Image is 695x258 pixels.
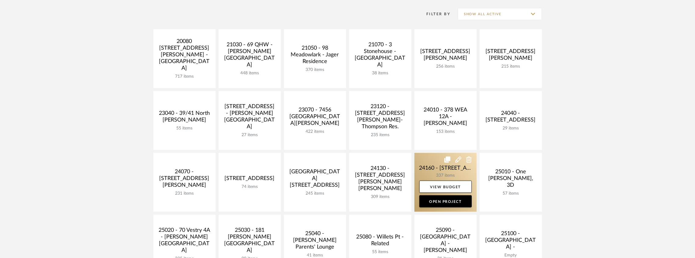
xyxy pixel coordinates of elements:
[289,230,341,253] div: 25040 - [PERSON_NAME] Parents' Lounge
[485,126,537,131] div: 29 items
[354,71,407,76] div: 38 items
[289,168,341,191] div: [GEOGRAPHIC_DATA][STREET_ADDRESS]
[354,41,407,71] div: 21070 - 3 Stonehouse - [GEOGRAPHIC_DATA]
[289,45,341,67] div: 21050 - 98 Meadowlark - Jager Residence
[224,41,276,71] div: 21030 - 69 QHW - [PERSON_NAME][GEOGRAPHIC_DATA]
[224,133,276,138] div: 27 items
[485,191,537,196] div: 57 items
[354,194,407,200] div: 309 items
[354,103,407,133] div: 23120 - [STREET_ADDRESS][PERSON_NAME]-Thompson Res.
[224,227,276,256] div: 25030 - 181 [PERSON_NAME][GEOGRAPHIC_DATA]
[485,168,537,191] div: 25010 - One [PERSON_NAME], 3D
[419,129,472,134] div: 153 items
[419,181,472,193] a: View Budget
[354,249,407,255] div: 55 items
[289,107,341,129] div: 23070 - 7456 [GEOGRAPHIC_DATA][PERSON_NAME]
[289,191,341,196] div: 245 items
[289,129,341,134] div: 422 items
[158,191,211,196] div: 231 items
[224,71,276,76] div: 448 items
[289,67,341,72] div: 370 items
[289,253,341,258] div: 41 items
[419,48,472,64] div: [STREET_ADDRESS][PERSON_NAME]
[485,64,537,69] div: 215 items
[419,227,472,256] div: 25090 - [GEOGRAPHIC_DATA] - [PERSON_NAME]
[158,227,211,256] div: 25020 - 70 Vestry 4A - [PERSON_NAME][GEOGRAPHIC_DATA]
[419,11,451,17] div: Filter By
[485,48,537,64] div: [STREET_ADDRESS][PERSON_NAME]
[158,168,211,191] div: 24070 - [STREET_ADDRESS][PERSON_NAME]
[224,175,276,184] div: [STREET_ADDRESS]
[354,133,407,138] div: 235 items
[224,184,276,189] div: 74 items
[354,165,407,194] div: 24130 - [STREET_ADDRESS][PERSON_NAME][PERSON_NAME]
[485,253,537,258] div: Empty
[224,103,276,133] div: [STREET_ADDRESS] - [PERSON_NAME][GEOGRAPHIC_DATA]
[419,107,472,129] div: 24010 - 378 WEA 12A - [PERSON_NAME]
[158,110,211,126] div: 23040 - 39/41 North [PERSON_NAME]
[158,74,211,79] div: 717 items
[485,110,537,126] div: 24040 - [STREET_ADDRESS]
[158,38,211,74] div: 20080 [STREET_ADDRESS][PERSON_NAME] - [GEOGRAPHIC_DATA]
[419,64,472,69] div: 256 items
[354,234,407,249] div: 25080 - Willets Pt - Related
[419,195,472,207] a: Open Project
[485,230,537,253] div: 25100 - [GEOGRAPHIC_DATA] -
[158,126,211,131] div: 55 items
